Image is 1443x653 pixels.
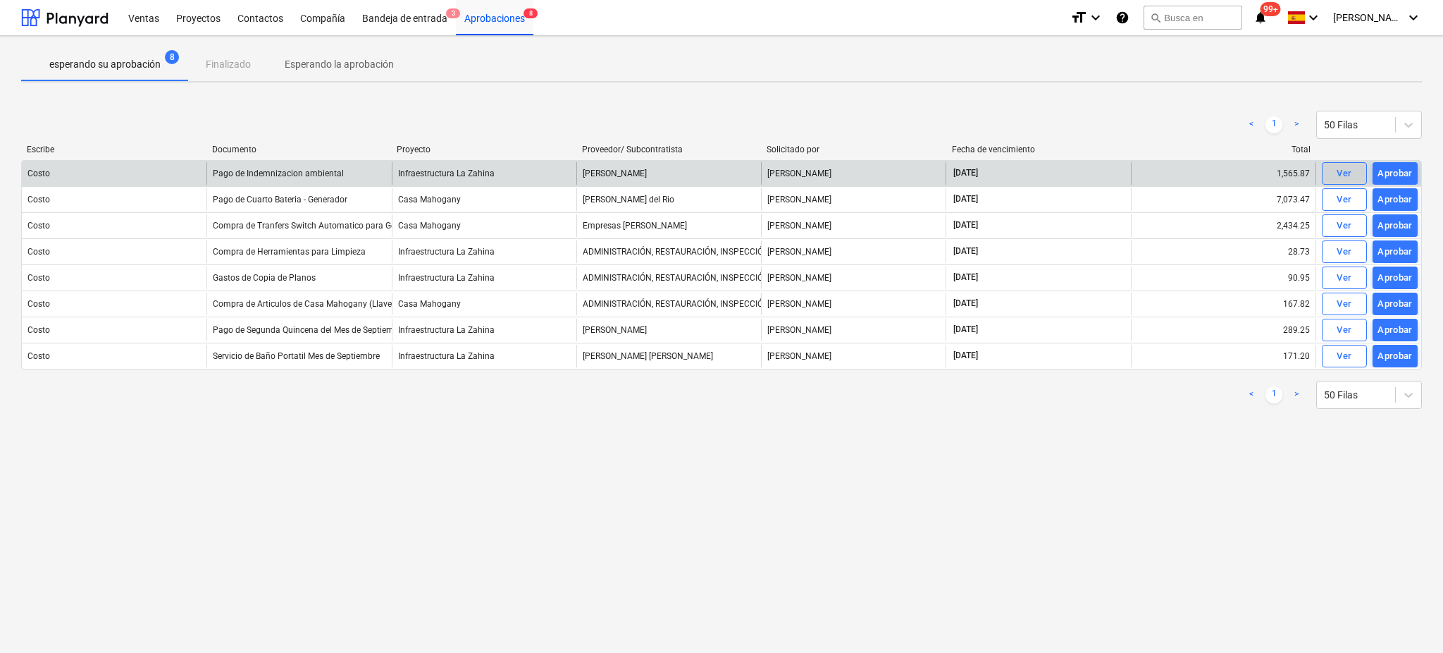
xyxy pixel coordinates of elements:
[213,325,517,335] div: Pago de Segunda Quincena del Mes de Septiembre 2025 por Servicio de Celador
[1322,319,1367,341] button: Ver
[952,219,979,231] span: [DATE]
[1150,12,1161,23] span: search
[1322,345,1367,367] button: Ver
[576,319,761,341] div: [PERSON_NAME]
[952,324,979,336] span: [DATE]
[49,57,161,72] p: esperando su aprobación
[1377,270,1413,286] div: Aprobar
[1322,162,1367,185] button: Ver
[1265,116,1282,133] a: Page 1 is your current page
[1377,244,1413,260] div: Aprobar
[213,221,425,231] div: Compra de Tranfers Switch Automatico para Generador
[213,273,316,283] div: Gastos de Copia de Planos
[1337,348,1351,365] div: Ver
[398,247,495,257] span: Infraestructura La Zahina
[582,145,756,154] div: Proveedor/ Subcontratista
[1322,267,1367,289] button: Ver
[1337,192,1351,208] div: Ver
[1405,9,1422,26] i: keyboard_arrow_down
[398,299,461,309] span: Casa Mahogany
[952,167,979,179] span: [DATE]
[27,145,201,154] div: Escribe
[213,195,347,205] div: Pago de Cuarto Bateria - Generador
[576,188,761,211] div: [PERSON_NAME] del Rio
[27,351,50,361] div: Costo
[761,345,946,367] div: [PERSON_NAME]
[1373,240,1418,263] button: Aprobar
[1337,322,1351,338] div: Ver
[576,345,761,367] div: [PERSON_NAME] [PERSON_NAME]
[27,195,50,205] div: Costo
[761,214,946,237] div: [PERSON_NAME]
[1243,386,1260,403] a: Previous page
[952,245,979,257] span: [DATE]
[1131,293,1315,315] div: 167.82
[576,162,761,185] div: [PERSON_NAME]
[1288,116,1305,133] a: Next page
[1305,9,1322,26] i: keyboard_arrow_down
[398,221,461,231] span: Casa Mahogany
[1377,296,1413,312] div: Aprobar
[1373,188,1418,211] button: Aprobar
[27,325,50,335] div: Costo
[1373,293,1418,315] button: Aprobar
[1131,240,1315,263] div: 28.73
[952,350,979,362] span: [DATE]
[27,169,50,178] div: Costo
[576,214,761,237] div: Empresas [PERSON_NAME]
[1373,214,1418,237] button: Aprobar
[761,162,946,185] div: [PERSON_NAME]
[1337,244,1351,260] div: Ver
[165,50,179,64] span: 8
[1131,319,1315,341] div: 289.25
[1137,145,1311,154] div: Total
[1337,270,1351,286] div: Ver
[27,221,50,231] div: Costo
[952,298,979,310] span: [DATE]
[446,8,460,18] span: 3
[27,247,50,257] div: Costo
[1070,9,1087,26] i: format_size
[1373,162,1418,185] button: Aprobar
[1373,585,1443,653] iframe: Chat Widget
[952,271,979,283] span: [DATE]
[1265,386,1282,403] a: Page 1 is your current page
[1087,9,1104,26] i: keyboard_arrow_down
[27,299,50,309] div: Costo
[398,273,495,283] span: Infraestructura La Zahina
[1131,214,1315,237] div: 2,434.25
[1144,6,1242,30] button: Busca en
[212,145,386,154] div: Documento
[213,299,517,309] div: Compra de Articulos de Casa Mahogany (Llave de Fregador BBQ - Tiradores BBQ
[524,8,538,18] span: 8
[1288,386,1305,403] a: Next page
[1322,188,1367,211] button: Ver
[1337,218,1351,234] div: Ver
[761,188,946,211] div: [PERSON_NAME]
[761,293,946,315] div: [PERSON_NAME]
[213,247,366,257] div: Compra de Herramientas para Limpieza
[952,145,1126,154] div: Fecha de vencimiento
[1373,319,1418,341] button: Aprobar
[761,240,946,263] div: [PERSON_NAME]
[952,193,979,205] span: [DATE]
[1243,116,1260,133] a: Previous page
[1373,345,1418,367] button: Aprobar
[1377,218,1413,234] div: Aprobar
[1322,240,1367,263] button: Ver
[1373,267,1418,289] button: Aprobar
[398,325,495,335] span: Infraestructura La Zahina
[285,57,394,72] p: Esperando la aprobación
[761,319,946,341] div: [PERSON_NAME]
[1377,322,1413,338] div: Aprobar
[1261,2,1281,16] span: 99+
[576,240,761,263] div: ADMINISTRACIÓN, RESTAURACIÓN, INSPECCIÓN Y CONSTRUCCIÓN DE PROYECTOS, S.A.(ARICSA)
[1131,345,1315,367] div: 171.20
[213,169,344,178] div: Pago de Indemnizacion ambiental
[1131,188,1315,211] div: 7,073.47
[576,267,761,289] div: ADMINISTRACIÓN, RESTAURACIÓN, INSPECCIÓN Y CONSTRUCCIÓN DE PROYECTOS, S.A.(ARICSA)
[1377,348,1413,365] div: Aprobar
[213,351,380,361] div: Servicio de Baño Portatil Mes de Septiembre
[1322,214,1367,237] button: Ver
